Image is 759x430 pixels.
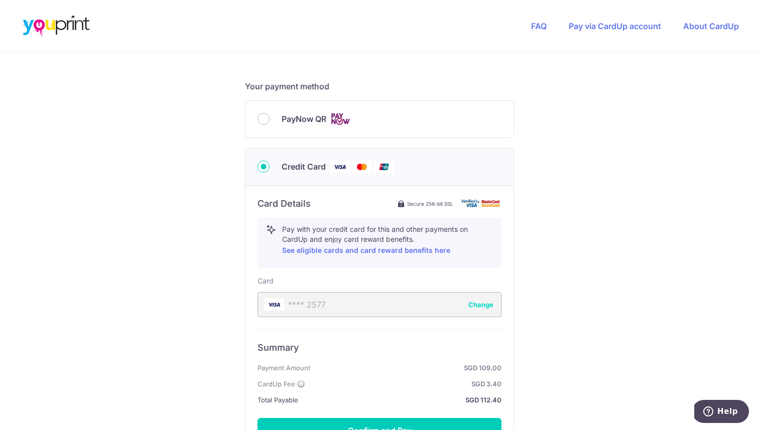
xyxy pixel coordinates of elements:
iframe: Opens a widget where you can find more information [694,400,749,425]
strong: SGD 3.40 [309,378,501,390]
button: Change [468,300,493,310]
strong: SGD 109.00 [314,362,501,374]
h6: Summary [258,342,501,354]
a: About CardUp [683,21,739,31]
div: PayNow QR Cards logo [258,113,501,125]
h5: Your payment method [245,80,514,92]
span: CardUp Fee [258,378,295,390]
img: card secure [461,199,501,208]
strong: SGD 112.40 [302,394,501,406]
a: Pay via CardUp account [569,21,661,31]
span: Credit Card [282,161,326,173]
div: Credit Card Visa Mastercard Union Pay [258,161,501,173]
a: FAQ [531,21,547,31]
img: Cards logo [330,113,350,125]
span: Secure 256-bit SSL [407,200,453,208]
img: Visa [330,161,350,173]
p: Pay with your credit card for this and other payments on CardUp and enjoy card reward benefits. [282,224,493,256]
label: Card [258,276,274,286]
span: Total Payable [258,394,298,406]
img: Mastercard [352,161,372,173]
h6: Card Details [258,198,311,210]
span: PayNow QR [282,113,326,125]
span: Payment Amount [258,362,310,374]
a: See eligible cards and card reward benefits here [282,246,450,254]
img: Union Pay [374,161,394,173]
